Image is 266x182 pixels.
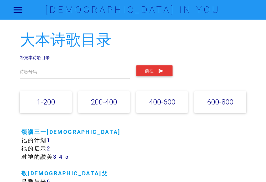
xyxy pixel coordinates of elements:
[91,97,117,106] a: 200-400
[53,153,57,160] a: 3
[207,97,233,106] a: 600-800
[59,153,63,160] a: 4
[136,65,173,76] button: 前往
[37,97,55,106] a: 1-200
[20,69,37,75] label: 诗歌号码
[21,128,121,135] a: 颂讚三一[DEMOGRAPHIC_DATA]
[21,170,108,177] a: 敬[DEMOGRAPHIC_DATA]父
[65,153,69,160] a: 5
[149,97,175,106] a: 400-600
[20,32,246,48] h2: 大本诗歌目录
[47,137,51,144] a: 1
[20,55,50,60] a: 补充本诗歌目录
[47,145,51,152] a: 2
